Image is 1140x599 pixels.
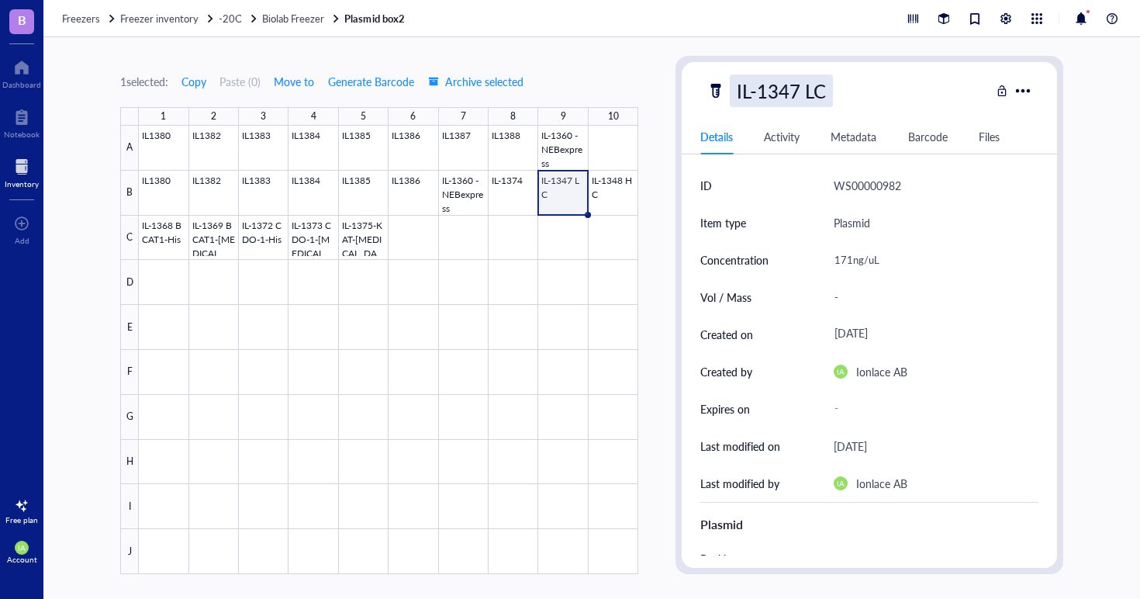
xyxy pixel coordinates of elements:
div: Created by [700,363,752,380]
div: Plasmid [834,213,870,232]
div: Backbone [700,550,748,567]
div: [DATE] [827,320,1032,348]
div: J [120,529,139,574]
div: Dashboard [2,80,41,89]
div: - [827,542,1032,575]
div: Activity [764,128,800,145]
span: -20C [219,11,242,26]
div: F [120,350,139,395]
div: Item type [700,214,746,231]
button: Move to [273,69,315,94]
div: G [120,395,139,440]
button: Archive selected [427,69,524,94]
a: -20CBiolab Freezer [219,12,341,26]
div: Concentration [700,251,769,268]
div: 6 [410,107,416,126]
div: - [827,395,1032,423]
div: 3 [261,107,266,126]
button: Copy [181,69,207,94]
div: 5 [361,107,366,126]
div: 2 [211,107,216,126]
a: Notebook [4,105,40,139]
div: [DATE] [834,437,867,455]
div: Inventory [5,179,39,189]
span: Generate Barcode [328,75,414,88]
div: Add [15,236,29,245]
div: Account [7,555,37,564]
div: 1 selected: [120,73,168,90]
button: Generate Barcode [327,69,415,94]
div: 7 [461,107,466,126]
div: Ionlace AB [856,362,907,381]
div: - [827,281,1032,313]
div: Created on [700,326,753,343]
span: IA [837,479,845,488]
div: D [120,260,139,305]
div: IL-1347 LC [730,74,833,107]
span: Copy [181,75,206,88]
div: Vol / Mass [700,289,751,306]
div: 8 [510,107,516,126]
div: C [120,216,139,261]
div: Notebook [4,130,40,139]
div: Files [979,128,1000,145]
div: Last modified on [700,438,780,455]
span: B [18,10,26,29]
a: Inventory [5,154,39,189]
a: Plasmid box2 [344,12,407,26]
div: H [120,440,139,485]
a: Freezers [62,12,117,26]
div: Plasmid [700,515,1038,534]
div: 4 [311,107,316,126]
div: WS00000982 [834,176,901,195]
div: Details [700,128,733,145]
a: Dashboard [2,55,41,89]
span: Freezers [62,11,100,26]
a: Freezer inventory [120,12,216,26]
div: E [120,305,139,350]
div: Free plan [5,515,38,525]
div: 171ng/uL [827,244,1032,276]
div: I [120,484,139,529]
span: Archive selected [428,75,523,88]
div: ID [700,177,712,194]
span: Freezer inventory [120,11,199,26]
div: Ionlace AB [856,474,907,493]
div: Last modified by [700,475,779,492]
div: 10 [608,107,619,126]
div: Metadata [831,128,876,145]
div: Barcode [908,128,948,145]
div: B [120,171,139,216]
span: Move to [274,75,314,88]
button: Paste (0) [219,69,261,94]
div: 1 [161,107,166,126]
div: A [120,126,139,171]
span: IA [837,367,845,376]
div: 9 [561,107,566,126]
div: Expires on [700,400,750,417]
span: Biolab Freezer [262,11,324,26]
span: IA [18,543,26,552]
